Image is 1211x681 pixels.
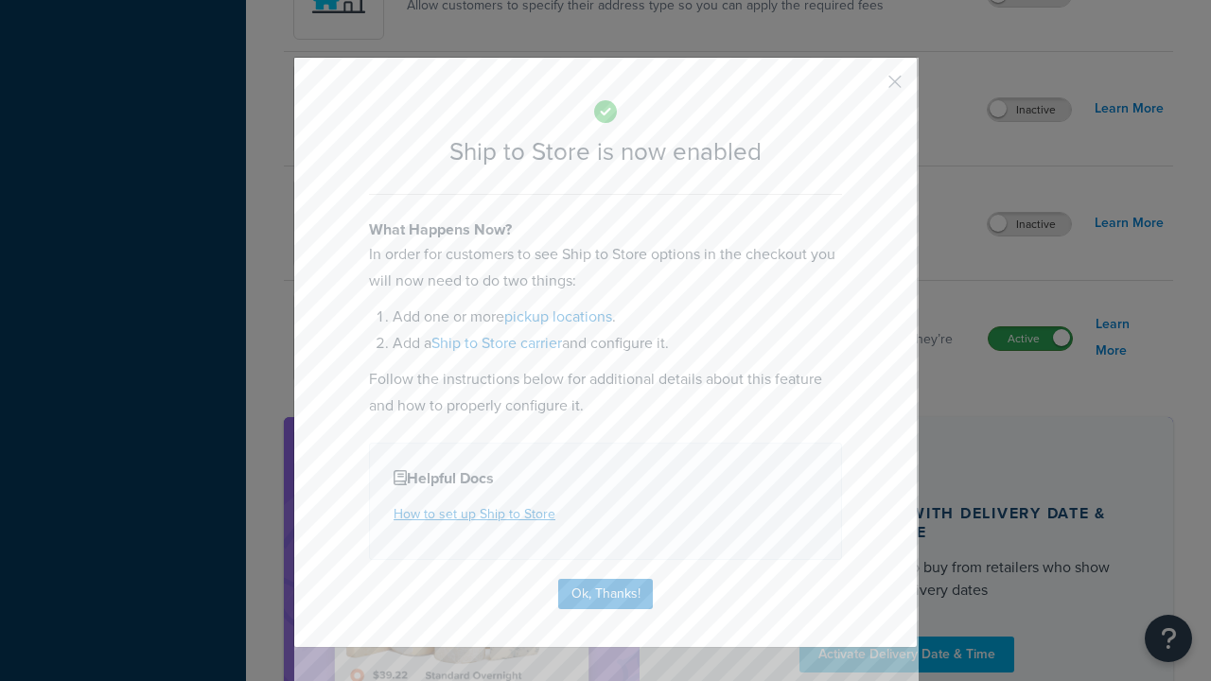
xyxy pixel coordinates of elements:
a: Ship to Store carrier [431,332,562,354]
h4: What Happens Now? [369,218,842,241]
button: Ok, Thanks! [558,579,653,609]
li: Add a and configure it. [393,330,842,357]
h2: Ship to Store is now enabled [369,138,842,166]
p: Follow the instructions below for additional details about this feature and how to properly confi... [369,366,842,419]
h4: Helpful Docs [394,467,817,490]
p: In order for customers to see Ship to Store options in the checkout you will now need to do two t... [369,241,842,294]
a: How to set up Ship to Store [394,504,555,524]
li: Add one or more . [393,304,842,330]
a: pickup locations [504,306,612,327]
